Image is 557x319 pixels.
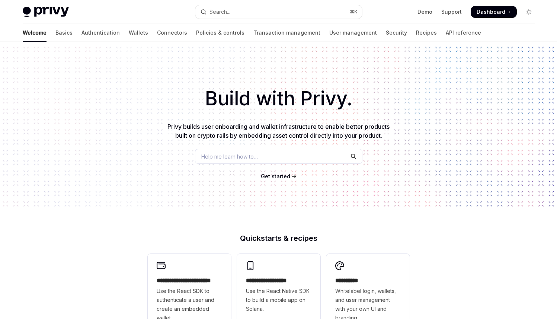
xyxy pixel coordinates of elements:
[350,9,358,15] span: ⌘ K
[441,8,462,16] a: Support
[246,287,311,313] span: Use the React Native SDK to build a mobile app on Solana.
[55,24,73,42] a: Basics
[148,235,410,242] h2: Quickstarts & recipes
[253,24,320,42] a: Transaction management
[157,24,187,42] a: Connectors
[195,5,362,19] button: Open search
[23,24,47,42] a: Welcome
[81,24,120,42] a: Authentication
[417,8,432,16] a: Demo
[471,6,517,18] a: Dashboard
[329,24,377,42] a: User management
[129,24,148,42] a: Wallets
[416,24,437,42] a: Recipes
[386,24,407,42] a: Security
[261,173,290,180] a: Get started
[201,153,258,160] span: Help me learn how to…
[167,123,390,139] span: Privy builds user onboarding and wallet infrastructure to enable better products built on crypto ...
[209,7,230,16] div: Search...
[446,24,481,42] a: API reference
[477,8,505,16] span: Dashboard
[196,24,244,42] a: Policies & controls
[261,173,290,179] span: Get started
[12,84,545,113] h1: Build with Privy.
[23,7,69,17] img: light logo
[523,6,535,18] button: Toggle dark mode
